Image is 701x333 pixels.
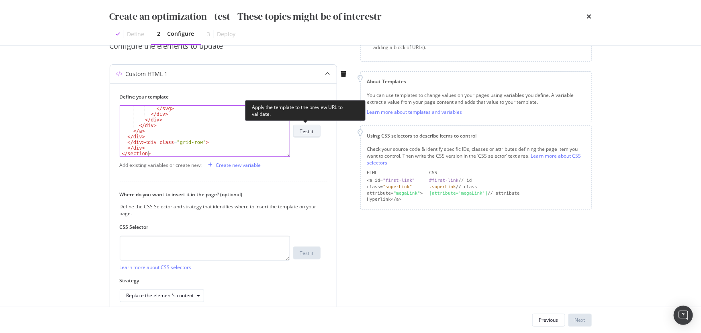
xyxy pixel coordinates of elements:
[110,10,382,23] div: Create an optimization - test - These topics might be of interestr
[367,152,581,166] a: Learn more about CSS selectors
[120,203,321,217] div: Define the CSS Selector and strategy that identifies where to insert the template on your page.
[300,128,314,135] div: Test it
[168,30,194,38] div: Configure
[429,177,585,184] div: // id
[217,30,236,38] div: Deploy
[568,314,592,327] button: Next
[367,177,423,184] div: <a id=
[383,178,415,183] div: "first-link"
[367,184,423,190] div: class=
[367,190,423,197] div: attribute= >
[120,93,321,100] label: Define your template
[120,289,204,302] button: Replace the element's content
[367,170,423,176] div: HTML
[110,41,351,51] div: Configure the elements to update
[207,30,211,38] div: 3
[120,264,192,271] a: Learn more about CSS selectors
[120,162,202,169] div: Add existing variables or create new:
[127,30,145,38] div: Define
[429,191,488,196] div: [attribute='megaLink']
[429,170,585,176] div: CSS
[539,317,558,323] div: Previous
[127,293,194,298] div: Replace the element's content
[367,146,585,166] div: Check your source code & identify specific IDs, classes or attributes defining the page item you ...
[157,30,161,38] div: 2
[587,10,592,23] div: times
[367,92,585,105] div: You can use templates to change values on your pages using variables you define. A variable extra...
[300,250,314,257] div: Test it
[429,184,456,189] div: .superLink
[532,314,565,327] button: Previous
[383,184,412,189] div: "superLink"
[120,191,321,198] label: Where do you want to insert it in the page? (optional)
[126,70,168,78] div: Custom HTML 1
[367,78,585,85] div: About Templates
[367,196,423,203] div: Hyperlink</a>
[205,158,261,171] button: Create new variable
[674,306,693,325] div: Open Intercom Messenger
[367,132,585,139] div: Using CSS selectors to describe items to control
[429,190,585,197] div: // attribute
[394,191,420,196] div: "megaLink"
[120,224,321,230] label: CSS Selector
[429,184,585,190] div: // class
[245,100,366,121] div: Apply the template to the preview URL to validate.
[293,247,321,259] button: Test it
[293,125,321,138] button: Test it
[120,277,321,284] label: Strategy
[367,109,462,115] a: Learn more about templates and variables
[216,162,261,169] div: Create new variable
[575,317,585,323] div: Next
[429,178,459,183] div: #first-link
